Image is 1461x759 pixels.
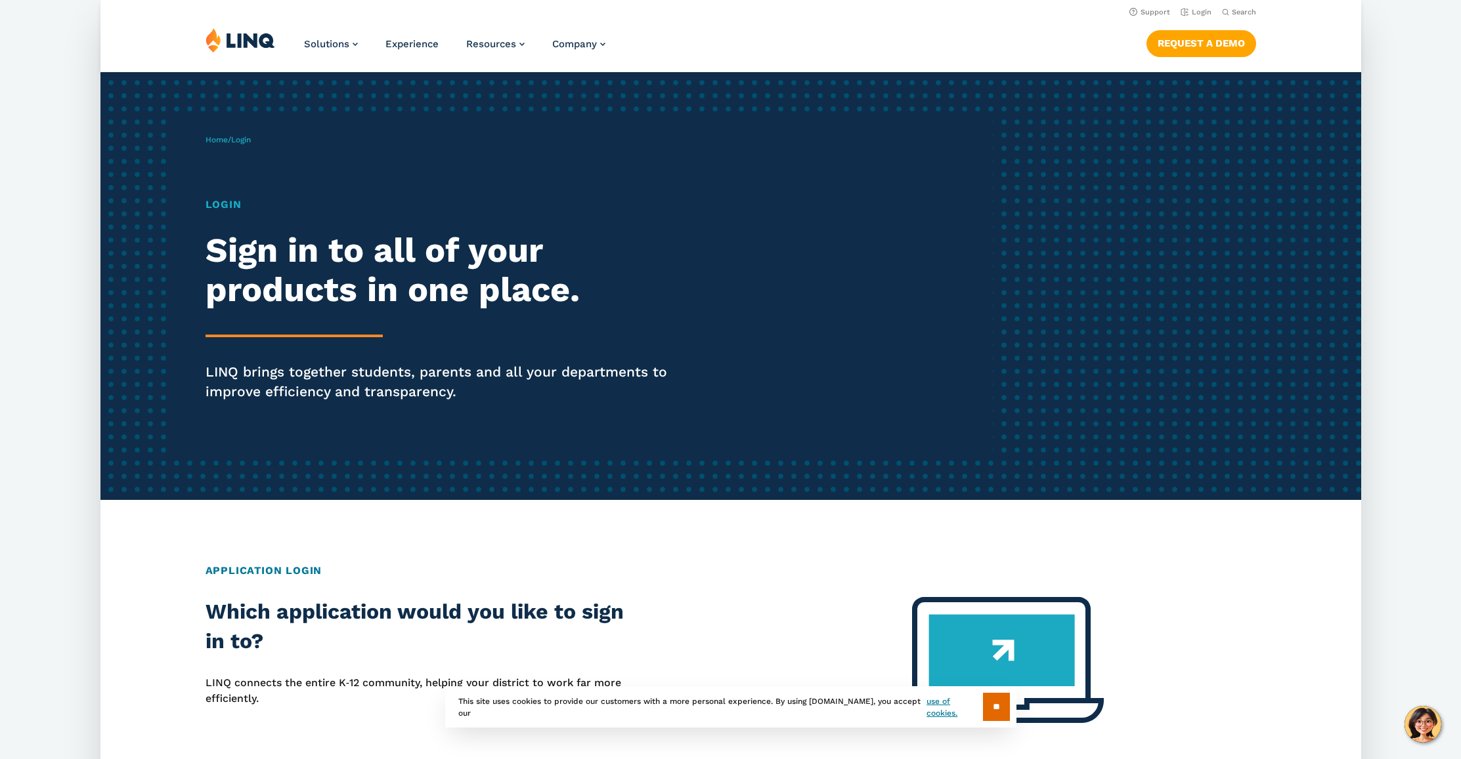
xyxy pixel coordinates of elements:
[552,38,597,50] span: Company
[231,135,251,144] span: Login
[206,197,691,213] h1: Login
[1129,8,1169,16] a: Support
[206,675,625,707] p: LINQ connects the entire K‑12 community, helping your district to work far more efficiently.
[304,28,605,71] nav: Primary Navigation
[927,695,982,719] a: use of cookies.
[466,38,525,50] a: Resources
[206,563,1256,579] h2: Application Login
[206,231,691,310] h2: Sign in to all of your products in one place.
[1231,8,1255,16] span: Search
[1221,7,1255,17] button: Open Search Bar
[1180,8,1211,16] a: Login
[385,38,439,50] a: Experience
[466,38,516,50] span: Resources
[1405,706,1441,743] button: Hello, have a question? Let’s chat.
[100,4,1361,18] nav: Utility Navigation
[206,597,625,657] h2: Which application would you like to sign in to?
[304,38,349,50] span: Solutions
[206,135,228,144] a: Home
[552,38,605,50] a: Company
[206,28,275,52] img: LINQ | K‑12 Software
[1146,28,1255,56] nav: Button Navigation
[445,686,1016,728] div: This site uses cookies to provide our customers with a more personal experience. By using [DOMAIN...
[1146,30,1255,56] a: Request a Demo
[304,38,358,50] a: Solutions
[206,362,691,401] p: LINQ brings together students, parents and all your departments to improve efficiency and transpa...
[206,135,251,144] span: /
